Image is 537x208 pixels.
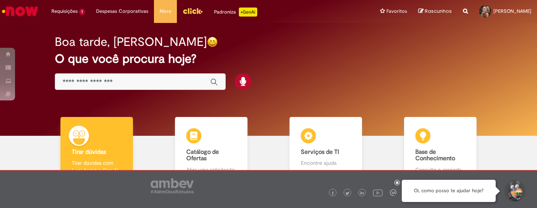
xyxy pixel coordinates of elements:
[79,9,85,15] span: 1
[72,159,122,174] p: Tirar dúvidas com Lupi Assist e Gen Ai
[383,117,498,182] a: Base de Conhecimento Consulte e aprenda
[415,166,466,173] p: Consulte e aprenda
[425,8,452,15] span: Rascunhos
[268,117,383,182] a: Serviços de TI Encontre ajuda
[51,8,78,15] span: Requisições
[55,35,207,49] h2: Boa tarde, [PERSON_NAME]
[214,8,257,17] div: Padroniza
[96,8,148,15] span: Despesas Corporativas
[331,191,335,195] img: logo_footer_facebook.png
[493,8,531,14] span: [PERSON_NAME]
[39,117,154,182] a: Tirar dúvidas Tirar dúvidas com Lupi Assist e Gen Ai
[360,191,364,196] img: logo_footer_linkedin.png
[418,8,452,15] a: Rascunhos
[207,36,218,47] img: happy-face.png
[160,8,171,15] span: More
[55,52,483,65] h2: O que você procura hoje?
[183,5,203,17] img: click_logo_yellow_360x200.png
[386,8,407,15] span: Favoritos
[301,159,351,167] p: Encontre ajuda
[390,189,397,196] img: logo_footer_workplace.png
[301,148,339,156] b: Serviços de TI
[186,166,237,173] p: Abra uma solicitação
[239,8,257,17] p: +GenAi
[1,4,39,19] img: ServiceNow
[402,180,496,202] div: Oi, como posso te ajudar hoje?
[503,180,526,202] button: Iniciar Conversa de Suporte
[373,188,383,197] img: logo_footer_youtube.png
[415,148,455,162] b: Base de Conhecimento
[154,117,268,182] a: Catálogo de Ofertas Abra uma solicitação
[345,191,349,195] img: logo_footer_twitter.png
[151,178,194,193] img: logo_footer_ambev_rotulo_gray.png
[72,148,106,156] b: Tirar dúvidas
[186,148,219,162] b: Catálogo de Ofertas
